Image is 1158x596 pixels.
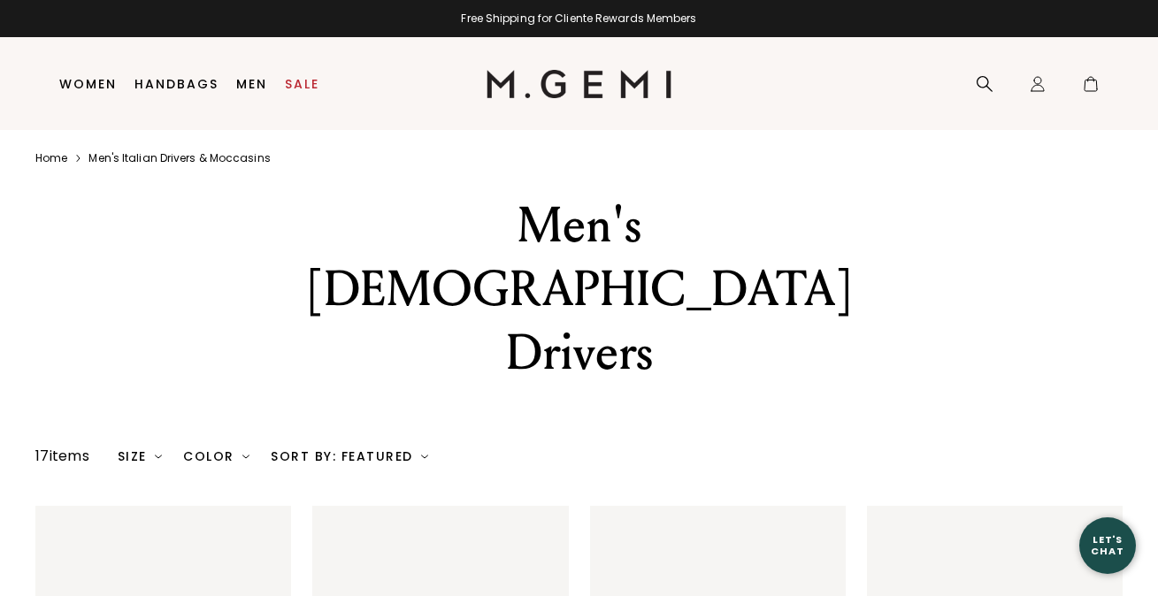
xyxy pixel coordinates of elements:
[236,77,267,91] a: Men
[285,77,319,91] a: Sale
[59,77,117,91] a: Women
[35,151,67,165] a: Home
[134,77,219,91] a: Handbags
[155,453,162,460] img: chevron-down.svg
[183,449,249,463] div: Color
[242,453,249,460] img: chevron-down.svg
[421,453,428,460] img: chevron-down.svg
[88,151,270,165] a: Men's italian drivers & moccasins
[35,446,89,467] div: 17 items
[1079,534,1136,556] div: Let's Chat
[118,449,163,463] div: Size
[271,449,428,463] div: Sort By: Featured
[251,194,908,385] div: Men's [DEMOGRAPHIC_DATA] Drivers
[487,70,671,98] img: M.Gemi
